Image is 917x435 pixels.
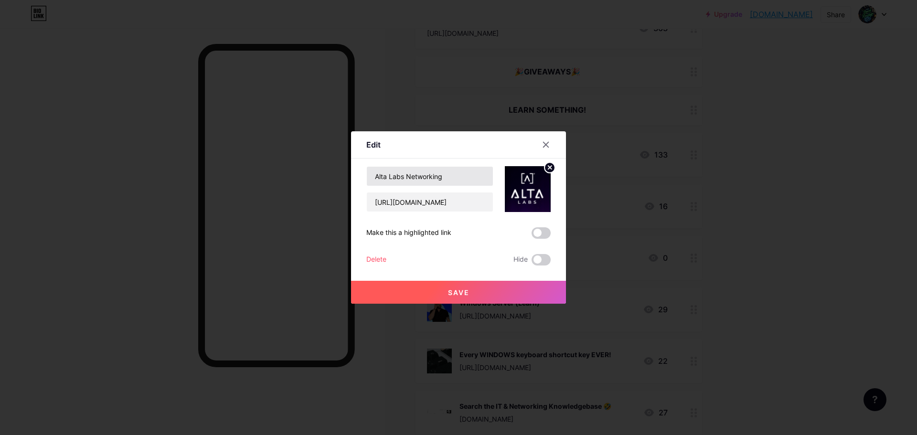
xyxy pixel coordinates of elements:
[367,192,493,212] input: URL
[505,166,551,212] img: link_thumbnail
[448,288,469,297] span: Save
[366,227,451,239] div: Make this a highlighted link
[351,281,566,304] button: Save
[366,254,386,265] div: Delete
[366,139,381,150] div: Edit
[513,254,528,265] span: Hide
[367,167,493,186] input: Title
